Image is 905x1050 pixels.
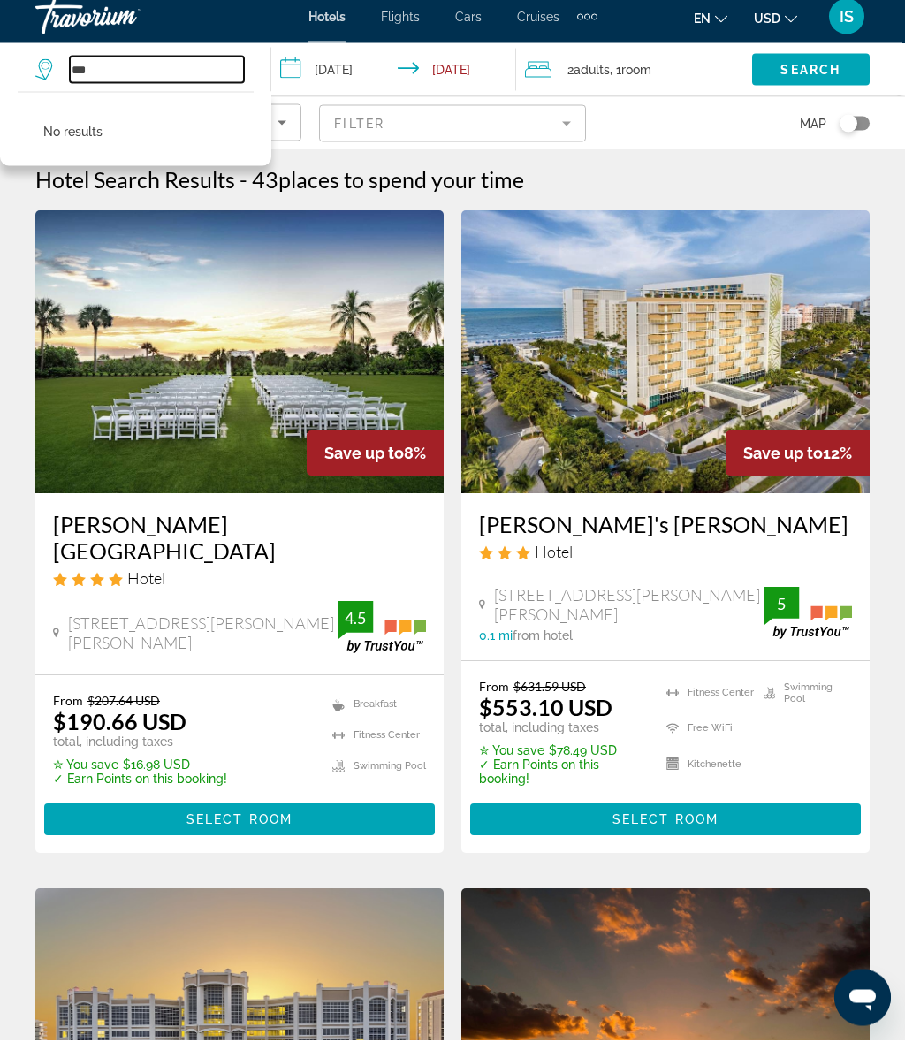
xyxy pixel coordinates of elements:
[470,818,861,838] a: Select Room
[513,639,573,653] span: from hotel
[516,53,752,106] button: Travelers: 2 adults, 0 children
[461,221,870,504] img: Hotel image
[53,579,426,598] div: 4 star Hotel
[35,221,444,504] img: Hotel image
[271,53,516,106] button: Check-in date: Sep 24, 2025 Check-out date: Sep 25, 2025
[752,64,870,95] button: Search
[307,441,444,486] div: 8%
[824,8,870,45] button: User Menu
[324,454,404,473] span: Save up to
[252,177,524,203] h2: 43
[338,618,373,639] div: 4.5
[743,454,823,473] span: Save up to
[479,754,544,768] span: ✮ You save
[694,21,711,35] span: en
[494,596,764,635] span: [STREET_ADDRESS][PERSON_NAME][PERSON_NAME]
[780,72,840,87] span: Search
[517,19,559,34] a: Cruises
[278,177,524,203] span: places to spend your time
[479,552,852,572] div: 3 star Hotel
[513,689,586,704] del: $631.59 USD
[53,704,83,719] span: From
[479,731,644,745] p: total, including taxes
[338,612,426,664] img: trustyou-badge.svg
[764,604,799,625] div: 5
[50,122,286,143] mat-select: Sort by
[826,126,870,141] button: Toggle map
[726,441,870,486] div: 12%
[240,177,247,203] span: -
[87,704,160,719] del: $207.64 USD
[381,19,420,34] a: Flights
[479,689,509,704] span: From
[834,979,891,1036] iframe: Botón para iniciar la ventana de mensajería
[455,19,482,34] a: Cars
[755,689,852,716] li: Swimming Pool
[53,782,227,796] p: ✓ Earn Points on this booking!
[308,19,346,34] a: Hotels
[479,521,852,548] a: [PERSON_NAME]'s [PERSON_NAME]
[658,689,755,716] li: Fitness Center
[800,121,826,146] span: Map
[535,552,573,572] span: Hotel
[479,639,513,653] span: 0.1 mi
[658,726,755,752] li: Free WiFi
[840,18,854,35] span: IS
[53,768,227,782] p: $16.98 USD
[44,814,435,846] button: Select Room
[764,597,852,650] img: trustyou-badge.svg
[610,67,651,92] span: , 1
[44,818,435,838] a: Select Room
[470,814,861,846] button: Select Room
[694,15,727,41] button: Change language
[323,765,426,787] li: Swimming Pool
[479,704,612,731] ins: $553.10 USD
[53,745,227,759] p: total, including taxes
[53,521,426,574] a: [PERSON_NAME][GEOGRAPHIC_DATA]
[574,72,610,87] span: Adults
[127,579,165,598] span: Hotel
[567,67,610,92] span: 2
[35,4,212,49] a: Travorium
[621,72,651,87] span: Room
[479,768,644,796] p: ✓ Earn Points on this booking!
[43,129,103,154] p: No results
[319,114,585,153] button: Filter
[323,734,426,757] li: Fitness Center
[479,754,644,768] p: $78.49 USD
[186,823,293,837] span: Select Room
[754,15,797,41] button: Change currency
[68,624,338,663] span: [STREET_ADDRESS][PERSON_NAME][PERSON_NAME]
[658,761,755,787] li: Kitchenette
[35,177,235,203] h1: Hotel Search Results
[612,823,719,837] span: Select Room
[577,12,597,41] button: Extra navigation items
[53,768,118,782] span: ✮ You save
[53,719,186,745] ins: $190.66 USD
[323,704,426,726] li: Breakfast
[754,21,780,35] span: USD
